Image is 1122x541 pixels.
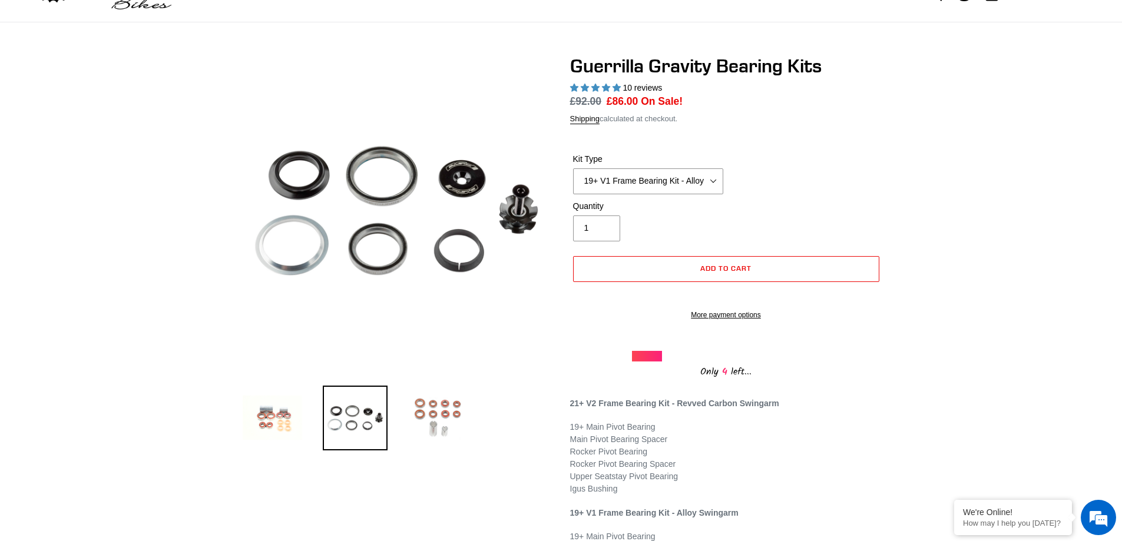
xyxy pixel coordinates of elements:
div: Chat with us now [79,66,216,81]
textarea: Type your message and hit 'Enter' [6,321,224,363]
label: Kit Type [573,153,723,165]
strong: 21+ V2 Frame Bearing Kit - Revved Carbon Swingarm [570,399,779,408]
span: On Sale! [641,94,683,109]
img: d_696896380_company_1647369064580_696896380 [38,59,67,88]
span: 4 [719,364,731,379]
div: calculated at checkout. [570,113,882,125]
div: Only left... [632,361,820,380]
span: Add to cart [700,264,752,273]
span: 5.00 stars [570,83,623,92]
span: £86.00 [607,95,638,107]
strong: 19+ V1 Frame Bearing Kit - Alloy Swingarm [570,508,739,517]
p: How may I help you today? [963,519,1063,527]
p: 19+ Main Pivot Bearing Main Pivot Bearing Spacer Rocker Pivot Bearing Rocker Pivot Bearing Spacer... [570,421,882,495]
div: We're Online! [963,507,1063,517]
button: Add to cart [573,256,879,282]
span: 10 reviews [623,83,662,92]
img: Load image into Gallery viewer, Guerrilla Gravity Bearing Kits [240,386,305,450]
a: Shipping [570,114,600,124]
h1: Guerrilla Gravity Bearing Kits [570,55,882,77]
img: Load image into Gallery viewer, Guerrilla Gravity Bearing Kits [323,386,388,450]
div: Navigation go back [13,65,31,82]
s: £92.00 [570,95,602,107]
a: More payment options [573,310,879,320]
span: We're online! [68,148,163,267]
label: Quantity [573,200,723,213]
img: Load image into Gallery viewer, Guerrilla Gravity Bearing Kits [405,386,470,450]
div: Minimize live chat window [193,6,221,34]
